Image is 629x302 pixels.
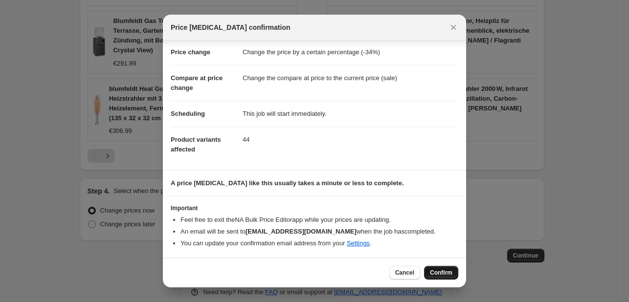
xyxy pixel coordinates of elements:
button: Close [447,21,460,34]
button: Confirm [424,266,458,280]
button: Cancel [389,266,420,280]
span: Compare at price change [171,74,223,91]
span: Scheduling [171,110,205,117]
b: A price [MEDICAL_DATA] like this usually takes a minute or less to complete. [171,179,404,187]
h3: Important [171,204,458,212]
span: Product variants affected [171,136,221,153]
span: Price change [171,48,210,56]
li: An email will be sent to when the job has completed . [180,227,458,237]
dd: 44 [243,127,458,152]
span: Cancel [395,269,414,277]
dd: This job will start immediately. [243,101,458,127]
dd: Change the price by a certain percentage (-34%) [243,40,458,65]
li: You can update your confirmation email address from your . [180,238,458,248]
b: [EMAIL_ADDRESS][DOMAIN_NAME] [246,228,357,235]
li: Feel free to exit the NA Bulk Price Editor app while your prices are updating. [180,215,458,225]
dd: Change the compare at price to the current price (sale) [243,65,458,91]
span: Confirm [430,269,452,277]
a: Settings [347,239,370,247]
span: Price [MEDICAL_DATA] confirmation [171,22,291,32]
